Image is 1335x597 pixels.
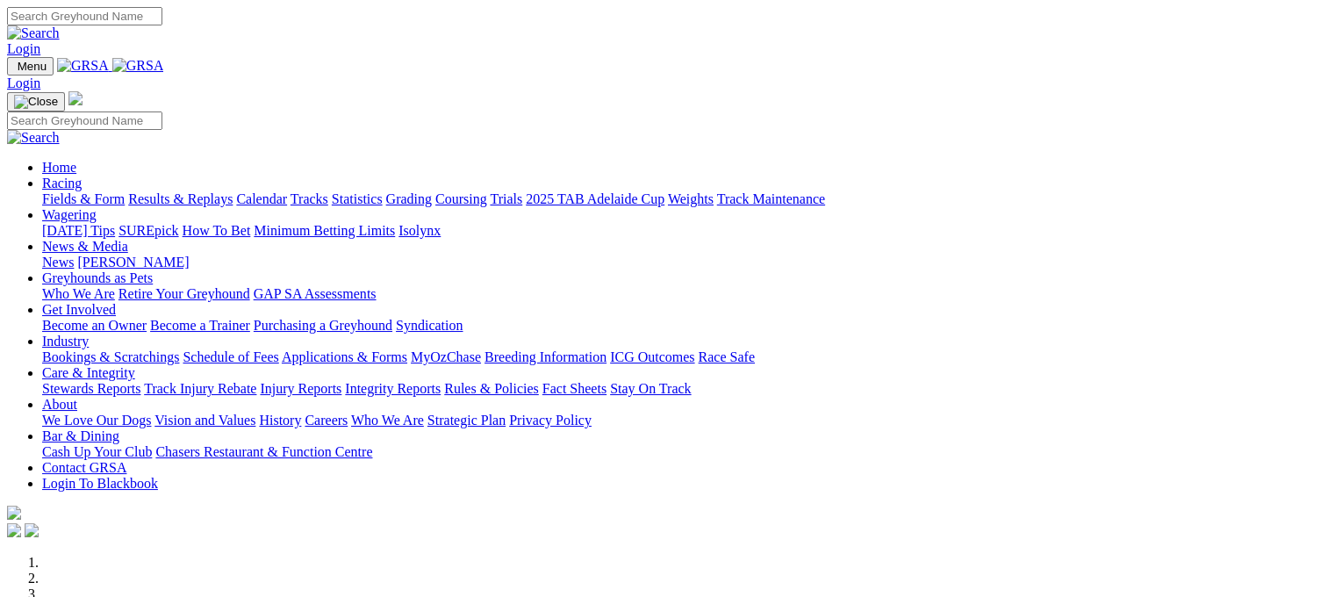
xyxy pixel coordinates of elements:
[351,413,424,428] a: Who We Are
[42,365,135,380] a: Care & Integrity
[7,25,60,41] img: Search
[42,191,125,206] a: Fields & Form
[42,349,179,364] a: Bookings & Scratchings
[444,381,539,396] a: Rules & Policies
[25,523,39,537] img: twitter.svg
[509,413,592,428] a: Privacy Policy
[7,92,65,111] button: Toggle navigation
[42,428,119,443] a: Bar & Dining
[610,349,694,364] a: ICG Outcomes
[42,444,152,459] a: Cash Up Your Club
[345,381,441,396] a: Integrity Reports
[42,397,77,412] a: About
[386,191,432,206] a: Grading
[42,223,115,238] a: [DATE] Tips
[7,76,40,90] a: Login
[305,413,348,428] a: Careers
[183,223,251,238] a: How To Bet
[77,255,189,270] a: [PERSON_NAME]
[42,255,1328,270] div: News & Media
[42,444,1328,460] div: Bar & Dining
[398,223,441,238] a: Isolynx
[68,91,83,105] img: logo-grsa-white.png
[7,130,60,146] img: Search
[57,58,109,74] img: GRSA
[155,444,372,459] a: Chasers Restaurant & Function Centre
[42,223,1328,239] div: Wagering
[7,506,21,520] img: logo-grsa-white.png
[42,286,1328,302] div: Greyhounds as Pets
[42,318,147,333] a: Become an Owner
[427,413,506,428] a: Strategic Plan
[490,191,522,206] a: Trials
[112,58,164,74] img: GRSA
[291,191,328,206] a: Tracks
[42,239,128,254] a: News & Media
[42,191,1328,207] div: Racing
[7,523,21,537] img: facebook.svg
[42,318,1328,334] div: Get Involved
[236,191,287,206] a: Calendar
[411,349,481,364] a: MyOzChase
[42,476,158,491] a: Login To Blackbook
[259,413,301,428] a: History
[7,57,54,76] button: Toggle navigation
[332,191,383,206] a: Statistics
[668,191,714,206] a: Weights
[42,302,116,317] a: Get Involved
[150,318,250,333] a: Become a Trainer
[42,460,126,475] a: Contact GRSA
[435,191,487,206] a: Coursing
[396,318,463,333] a: Syndication
[42,381,1328,397] div: Care & Integrity
[42,349,1328,365] div: Industry
[42,207,97,222] a: Wagering
[42,270,153,285] a: Greyhounds as Pets
[717,191,825,206] a: Track Maintenance
[254,223,395,238] a: Minimum Betting Limits
[42,255,74,270] a: News
[144,381,256,396] a: Track Injury Rebate
[42,381,140,396] a: Stewards Reports
[610,381,691,396] a: Stay On Track
[282,349,407,364] a: Applications & Forms
[118,286,250,301] a: Retire Your Greyhound
[42,334,89,349] a: Industry
[14,95,58,109] img: Close
[42,160,76,175] a: Home
[42,413,151,428] a: We Love Our Dogs
[7,7,162,25] input: Search
[7,111,162,130] input: Search
[183,349,278,364] a: Schedule of Fees
[484,349,606,364] a: Breeding Information
[42,286,115,301] a: Who We Are
[128,191,233,206] a: Results & Replays
[42,176,82,191] a: Racing
[18,60,47,73] span: Menu
[7,41,40,56] a: Login
[526,191,664,206] a: 2025 TAB Adelaide Cup
[118,223,178,238] a: SUREpick
[698,349,754,364] a: Race Safe
[154,413,255,428] a: Vision and Values
[542,381,606,396] a: Fact Sheets
[254,286,377,301] a: GAP SA Assessments
[42,413,1328,428] div: About
[260,381,341,396] a: Injury Reports
[254,318,392,333] a: Purchasing a Greyhound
